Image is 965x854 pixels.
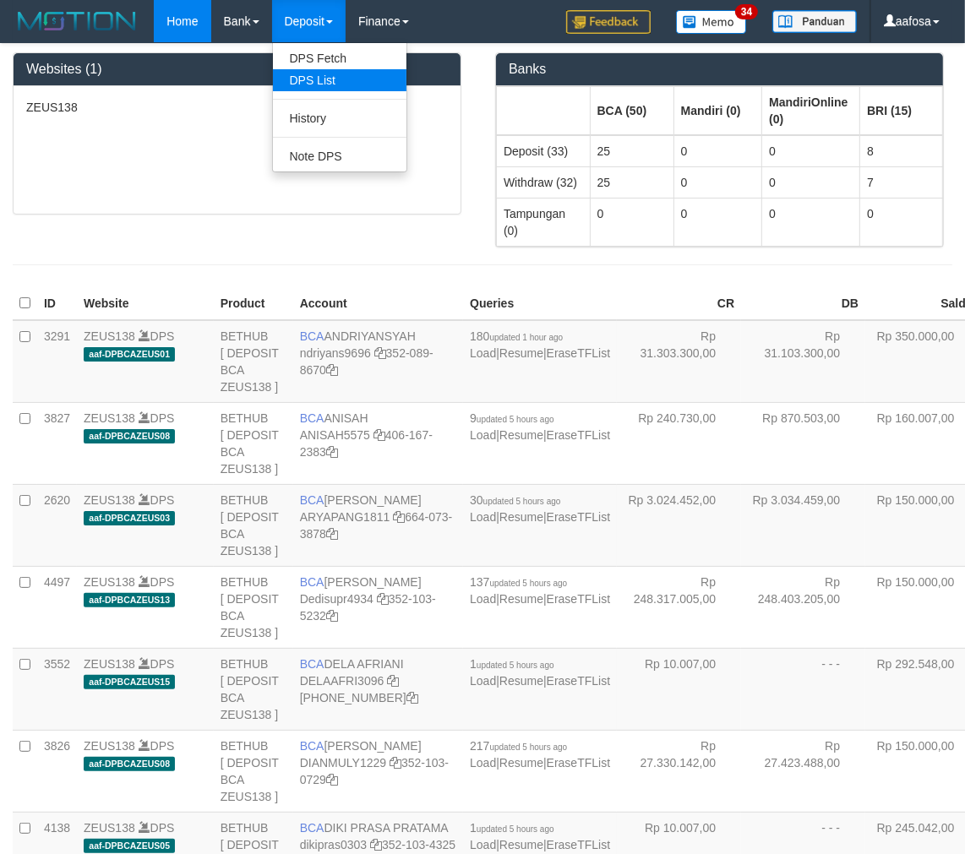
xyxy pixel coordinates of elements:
[470,575,567,589] span: 137
[300,575,324,589] span: BCA
[762,198,860,246] td: 0
[762,166,860,198] td: 0
[37,730,77,812] td: 3826
[300,346,371,360] a: ndriyans9696
[300,493,324,507] span: BCA
[214,320,293,403] td: BETHUB [ DEPOSIT BCA ZEUS138 ]
[300,411,324,425] span: BCA
[300,657,324,671] span: BCA
[293,730,463,812] td: [PERSON_NAME] 352-103-0729
[470,674,496,688] a: Load
[490,579,568,588] span: updated 5 hours ago
[273,107,406,129] a: History
[499,756,543,770] a: Resume
[470,739,610,770] span: | |
[300,674,384,688] a: DELAAFRI3096
[214,287,293,320] th: Product
[77,402,214,484] td: DPS
[26,99,448,116] p: ZEUS138
[547,674,610,688] a: EraseTFList
[84,657,135,671] a: ZEUS138
[860,135,943,167] td: 8
[77,648,214,730] td: DPS
[673,86,761,135] th: Group: activate to sort column ascending
[477,415,554,424] span: updated 5 hours ago
[470,329,610,360] span: | |
[772,10,857,33] img: panduan.png
[470,493,560,507] span: 30
[499,510,543,524] a: Resume
[84,329,135,343] a: ZEUS138
[741,648,865,730] td: - - -
[214,648,293,730] td: BETHUB [ DEPOSIT BCA ZEUS138 ]
[490,742,568,752] span: updated 5 hours ago
[477,824,554,834] span: updated 5 hours ago
[377,592,389,606] a: Copy Dedisupr4934 to clipboard
[470,346,496,360] a: Load
[214,566,293,648] td: BETHUB [ DEPOSIT BCA ZEUS138 ]
[860,166,943,198] td: 7
[497,86,591,135] th: Group: activate to sort column ascending
[617,648,741,730] td: Rp 10.007,00
[590,135,673,167] td: 25
[470,592,496,606] a: Load
[497,135,591,167] td: Deposit (33)
[470,657,610,688] span: | |
[214,402,293,484] td: BETHUB [ DEPOSIT BCA ZEUS138 ]
[590,198,673,246] td: 0
[741,484,865,566] td: Rp 3.034.459,00
[617,484,741,566] td: Rp 3.024.452,00
[300,756,386,770] a: DIANMULY1229
[762,86,860,135] th: Group: activate to sort column ascending
[293,402,463,484] td: ANISAH 406-167-2383
[84,675,175,689] span: aaf-DPBCAZEUS15
[390,756,401,770] a: Copy DIANMULY1229 to clipboard
[387,674,399,688] a: Copy DELAAFRI3096 to clipboard
[762,135,860,167] td: 0
[37,402,77,484] td: 3827
[735,4,758,19] span: 34
[326,445,338,459] a: Copy 4061672383 to clipboard
[497,198,591,246] td: Tampungan (0)
[214,730,293,812] td: BETHUB [ DEPOSIT BCA ZEUS138 ]
[300,510,390,524] a: ARYAPANG1811
[293,648,463,730] td: DELA AFRIANI [PHONE_NUMBER]
[84,429,175,443] span: aaf-DPBCAZEUS08
[293,566,463,648] td: [PERSON_NAME] 352-103-5232
[273,47,406,69] a: DPS Fetch
[483,497,561,506] span: updated 5 hours ago
[300,428,370,442] a: ANISAH5575
[470,756,496,770] a: Load
[547,756,610,770] a: EraseTFList
[547,592,610,606] a: EraseTFList
[37,287,77,320] th: ID
[490,333,564,342] span: updated 1 hour ago
[26,62,448,77] h3: Websites (1)
[547,510,610,524] a: EraseTFList
[470,657,554,671] span: 1
[617,320,741,403] td: Rp 31.303.300,00
[470,739,567,753] span: 217
[300,739,324,753] span: BCA
[77,320,214,403] td: DPS
[370,838,382,851] a: Copy dikipras0303 to clipboard
[77,287,214,320] th: Website
[741,730,865,812] td: Rp 27.423.488,00
[37,566,77,648] td: 4497
[499,838,543,851] a: Resume
[393,510,405,524] a: Copy ARYAPANG1811 to clipboard
[300,838,367,851] a: dikipras0303
[406,691,418,704] a: Copy 8692458639 to clipboard
[84,347,175,362] span: aaf-DPBCAZEUS01
[326,527,338,541] a: Copy 6640733878 to clipboard
[84,493,135,507] a: ZEUS138
[470,329,563,343] span: 180
[470,411,610,442] span: | |
[547,838,610,851] a: EraseTFList
[300,821,324,835] span: BCA
[499,674,543,688] a: Resume
[84,575,135,589] a: ZEUS138
[84,757,175,771] span: aaf-DPBCAZEUS08
[470,575,610,606] span: | |
[84,821,135,835] a: ZEUS138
